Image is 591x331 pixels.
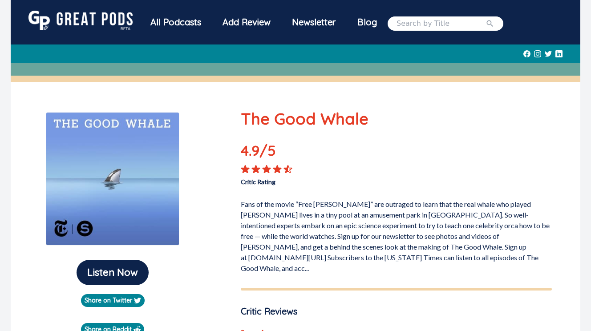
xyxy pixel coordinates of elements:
input: Search by Title [397,18,486,29]
img: GreatPods [28,11,133,30]
div: All Podcasts [140,11,212,34]
p: Critic Reviews [241,305,552,318]
a: Add Review [212,11,281,34]
img: The Good Whale [46,112,179,246]
button: Listen Now [77,260,149,285]
div: Newsletter [281,11,347,34]
p: The Good Whale [241,107,552,131]
a: Blog [347,11,388,34]
a: Newsletter [281,11,347,36]
a: All Podcasts [140,11,212,36]
p: Fans of the movie “Free [PERSON_NAME]” are outraged to learn that the real whale who played [PERS... [241,195,552,274]
p: Critic Rating [241,174,396,186]
p: 4.9 /5 [241,140,303,165]
a: Share on Twitter [81,294,145,307]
